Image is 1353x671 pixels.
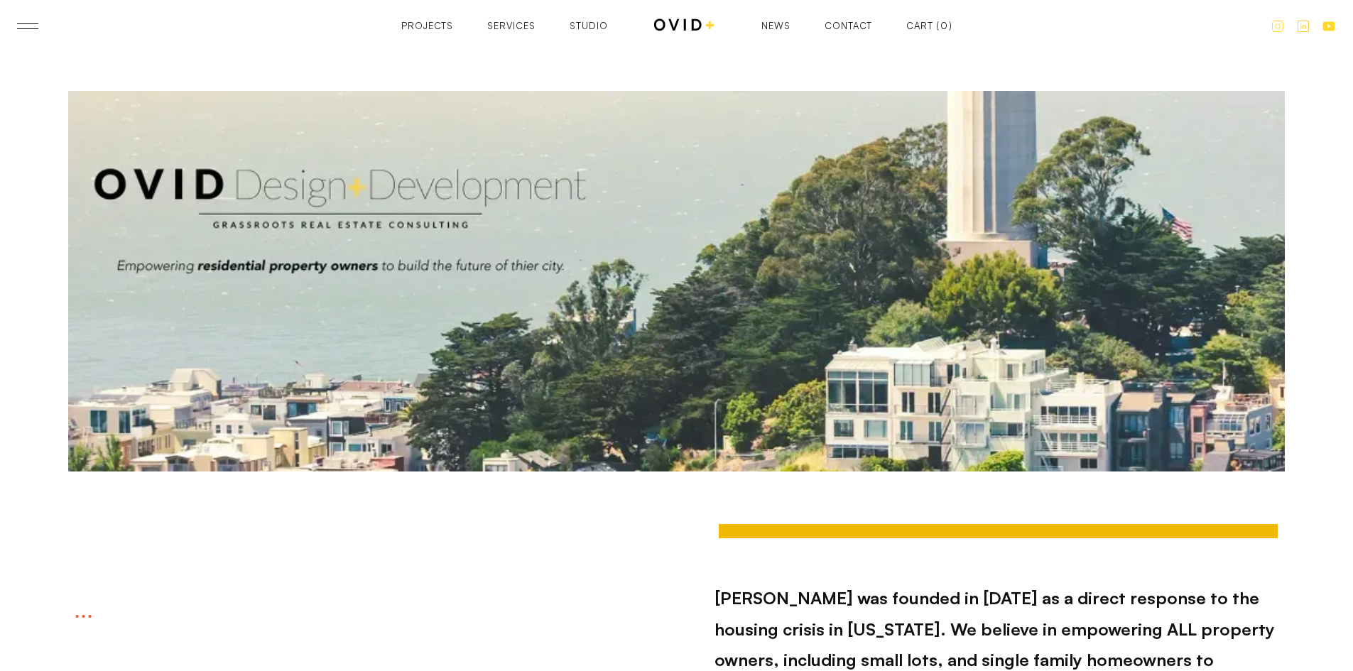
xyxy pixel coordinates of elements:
a: Open cart [906,21,952,31]
a: Services [487,21,536,31]
div: ... [75,603,102,662]
a: News [761,21,790,31]
div: 0 [940,21,948,31]
div: Cart [906,21,933,31]
a: Contact [825,21,872,31]
img: San Francisco Residential Property Owners empowered [68,91,1285,471]
a: Studio [570,21,608,31]
div: ) [949,21,952,31]
a: Projects [401,21,453,31]
div: ( [936,21,940,31]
